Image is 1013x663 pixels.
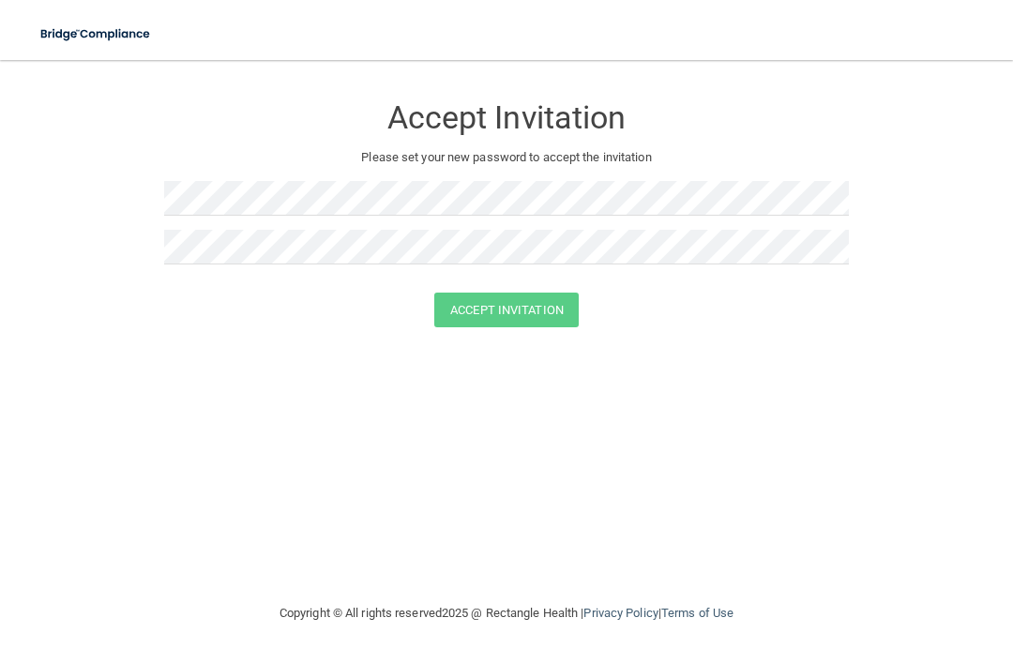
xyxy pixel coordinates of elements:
[583,606,658,620] a: Privacy Policy
[164,100,849,135] h3: Accept Invitation
[178,146,835,169] p: Please set your new password to accept the invitation
[164,583,849,643] div: Copyright © All rights reserved 2025 @ Rectangle Health | |
[661,606,733,620] a: Terms of Use
[434,293,579,327] button: Accept Invitation
[28,15,164,53] img: bridge_compliance_login_screen.278c3ca4.svg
